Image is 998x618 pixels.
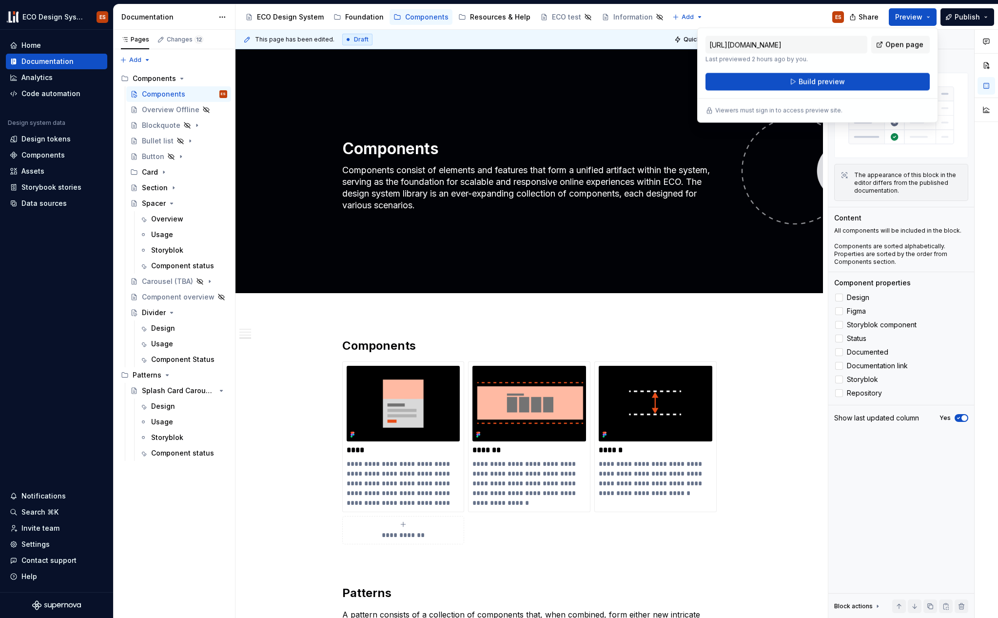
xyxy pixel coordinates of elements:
[21,199,67,208] div: Data sources
[536,9,596,25] a: ECO test
[6,569,107,584] button: Help
[151,355,215,364] div: Component Status
[126,289,231,305] a: Component overview
[126,274,231,289] a: Carousel (TBA)
[241,9,328,25] a: ECO Design System
[6,520,107,536] a: Invite team
[6,553,107,568] button: Contact support
[6,131,107,147] a: Design tokens
[342,585,717,601] h2: Patterns
[117,367,231,383] div: Patterns
[834,413,919,423] div: Show last updated column
[7,11,19,23] img: f0abbffb-d71d-4d32-b858-d34959bbcc23.png
[847,307,866,315] span: Figma
[136,399,231,414] a: Design
[21,507,59,517] div: Search ⌘K
[21,40,41,50] div: Home
[142,105,199,115] div: Overview Offline
[142,136,174,146] div: Bullet list
[2,6,111,27] button: ECO Design SystemES
[151,401,175,411] div: Design
[142,386,215,396] div: Splash Card Carousel
[151,448,214,458] div: Component status
[21,182,81,192] div: Storybook stories
[844,8,885,26] button: Share
[126,149,231,164] a: Button
[613,12,653,22] div: Information
[142,277,193,286] div: Carousel (TBA)
[21,539,50,549] div: Settings
[136,258,231,274] a: Component status
[151,230,173,239] div: Usage
[847,294,869,301] span: Design
[940,8,994,26] button: Publish
[21,572,37,581] div: Help
[129,56,141,64] span: Add
[22,12,85,22] div: ECO Design System
[21,89,80,99] div: Code automation
[340,137,715,160] textarea: Components
[117,71,231,86] div: Components
[895,12,922,22] span: Preview
[6,86,107,101] a: Code automation
[133,370,161,380] div: Patterns
[255,36,334,43] span: This page has been edited.
[151,339,173,349] div: Usage
[126,86,231,102] a: ComponentsES
[142,89,185,99] div: Components
[21,166,44,176] div: Assets
[6,147,107,163] a: Components
[32,600,81,610] svg: Supernova Logo
[847,321,917,329] span: Storyblok component
[834,227,968,235] p: All components will be included in the block.
[470,12,530,22] div: Resources & Help
[121,12,214,22] div: Documentation
[142,167,158,177] div: Card
[142,308,166,318] div: Divider
[126,102,231,118] a: Overview Offline
[136,352,231,367] a: Component Status
[136,414,231,430] a: Usage
[126,118,231,133] a: Blockquote
[390,9,452,25] a: Components
[21,491,66,501] div: Notifications
[142,199,166,208] div: Spacer
[834,599,881,613] div: Block actions
[221,89,226,99] div: ES
[834,278,911,288] div: Component properties
[136,336,231,352] a: Usage
[799,77,845,87] span: Build preview
[136,211,231,227] a: Overview
[472,366,586,441] img: be5528e1-cf2c-42ce-9bcf-24703c111de0.png
[151,433,183,442] div: Storyblok
[859,12,879,22] span: Share
[6,38,107,53] a: Home
[126,196,231,211] a: Spacer
[126,383,231,399] a: Splash Card Carousel
[133,74,176,83] div: Components
[705,56,867,63] p: Last previewed 2 hours ago by you.
[871,36,930,54] a: Open page
[8,119,65,127] div: Design system data
[126,164,231,180] div: Card
[671,33,730,46] button: Quick preview
[6,537,107,552] a: Settings
[6,196,107,211] a: Data sources
[6,54,107,69] a: Documentation
[669,10,706,24] button: Add
[889,8,937,26] button: Preview
[151,261,214,271] div: Component status
[340,162,715,213] textarea: Components consist of elements and features that form a unified artifact within the system, servi...
[354,36,369,43] span: Draft
[847,389,882,397] span: Repository
[117,71,231,461] div: Page tree
[21,134,71,144] div: Design tokens
[151,323,175,333] div: Design
[599,366,712,441] img: 9eabdb83-161a-43a6-bfef-b419d0f1a401.png
[99,13,106,21] div: ES
[121,36,149,43] div: Pages
[854,171,962,195] div: The appearance of this block in the editor differs from the published documentation.
[117,53,154,67] button: Add
[847,376,878,383] span: Storyblok
[834,213,861,223] div: Content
